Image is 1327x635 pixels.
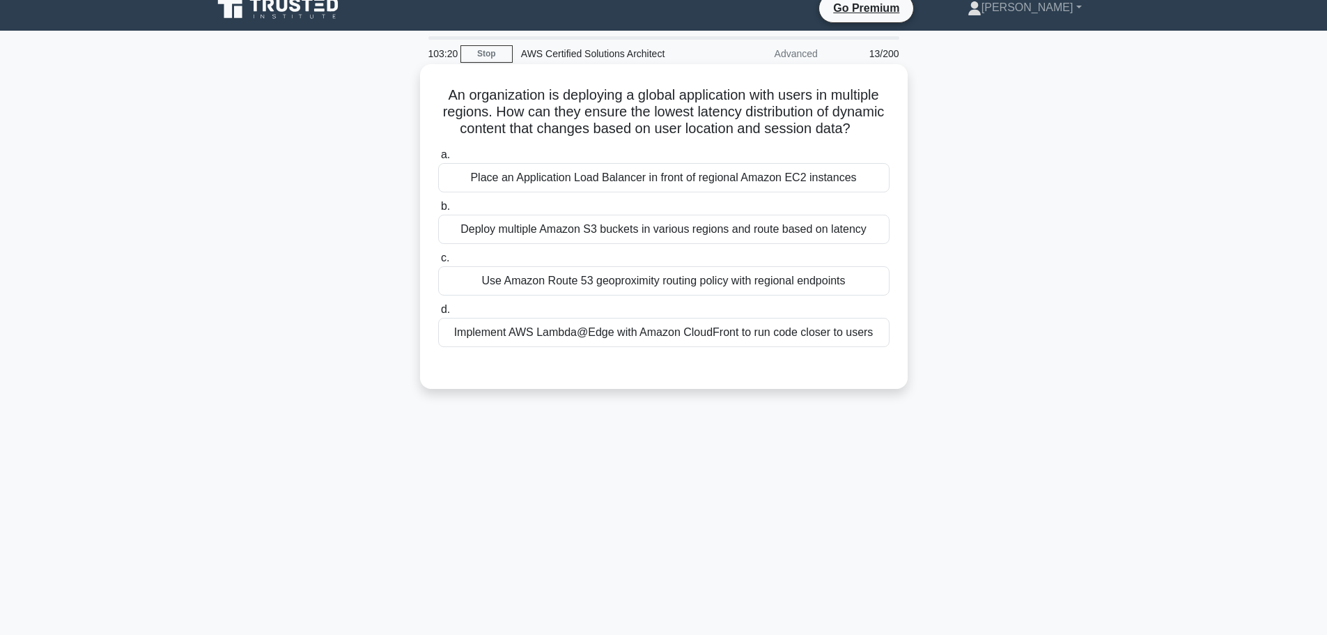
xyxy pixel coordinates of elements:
[420,40,460,68] div: 103:20
[438,266,890,296] div: Use Amazon Route 53 geoproximity routing policy with regional endpoints
[441,148,450,160] span: a.
[441,252,449,263] span: c.
[826,40,908,68] div: 13/200
[441,200,450,212] span: b.
[704,40,826,68] div: Advanced
[438,163,890,192] div: Place an Application Load Balancer in front of regional Amazon EC2 instances
[460,45,513,63] a: Stop
[513,40,704,68] div: AWS Certified Solutions Architect
[441,303,450,315] span: d.
[437,86,891,138] h5: An organization is deploying a global application with users in multiple regions. How can they en...
[438,215,890,244] div: Deploy multiple Amazon S3 buckets in various regions and route based on latency
[438,318,890,347] div: Implement AWS Lambda@Edge with Amazon CloudFront to run code closer to users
